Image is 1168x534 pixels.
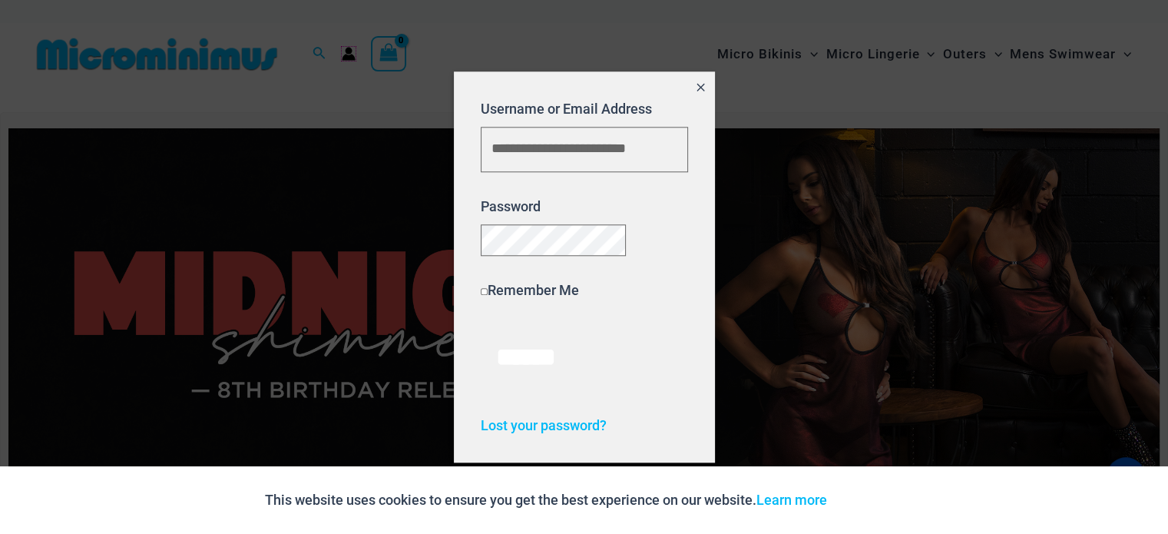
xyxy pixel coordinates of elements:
p: This website uses cookies to ensure you get the best experience on our website. [265,489,827,512]
label: Password [481,198,541,214]
button: Accept [839,482,904,519]
button: Close popup [687,71,714,107]
a: Lost your password? [481,417,607,433]
input: Remember Me [481,288,488,295]
a: Learn more [756,492,827,508]
label: Remember Me [481,282,579,298]
label: Username or Email Address [481,101,652,117]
